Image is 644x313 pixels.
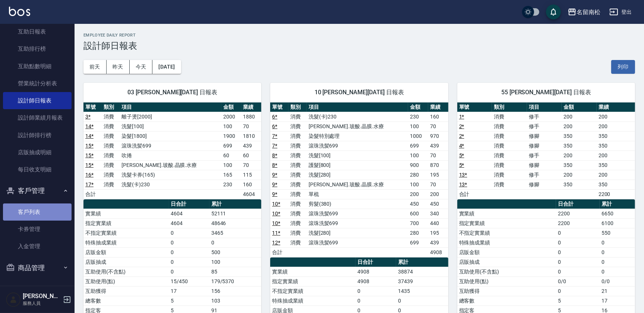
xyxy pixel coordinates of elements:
td: 離子燙[2000] [120,112,221,121]
td: 店販金額 [83,247,169,257]
table: a dense table [83,102,261,199]
button: 商品管理 [3,258,72,278]
td: 699 [408,238,428,247]
th: 日合計 [556,199,600,209]
td: 指定實業績 [83,218,169,228]
td: 滾珠洗髪699 [120,141,221,151]
td: 消費 [102,160,120,170]
td: 200 [428,189,448,199]
td: 115 [241,170,262,180]
td: 消費 [288,151,307,160]
td: 0/0 [556,276,600,286]
td: 70 [428,180,448,189]
td: 消費 [492,180,527,189]
div: 名留南松 [577,7,600,17]
td: 200 [562,151,597,160]
p: 服務人員 [23,300,61,307]
td: 消費 [288,160,307,170]
td: 2200 [556,218,600,228]
td: 1810 [241,131,262,141]
td: 200 [562,121,597,131]
th: 金額 [408,102,428,112]
td: 439 [428,238,448,247]
td: 200 [408,189,428,199]
td: 護髮[800] [307,160,408,170]
td: 230 [221,180,241,189]
td: 修腳 [527,180,562,189]
td: 染髮[1800] [120,131,221,141]
td: 消費 [102,112,120,121]
td: 200 [597,121,635,131]
td: 互助使用(不含點) [83,267,169,276]
td: 消費 [288,238,307,247]
td: 修手 [527,121,562,131]
td: 實業績 [457,209,556,218]
td: 消費 [102,170,120,180]
td: 洗髮[100] [120,121,221,131]
td: 0 [169,247,209,257]
button: save [546,4,561,19]
td: 550 [600,228,635,238]
td: 100 [221,160,241,170]
td: 總客數 [457,296,556,306]
td: [PERSON_NAME].玻酸.晶膜.水療 [307,180,408,189]
td: 滾珠洗髪699 [307,141,408,151]
td: 37439 [396,276,448,286]
td: 消費 [102,131,120,141]
th: 項目 [527,102,562,112]
td: 15/450 [169,276,209,286]
td: 互助獲得 [457,286,556,296]
td: 230 [408,112,428,121]
th: 類別 [288,102,307,112]
td: 消費 [288,112,307,121]
td: 156 [209,286,262,296]
td: 1435 [396,286,448,296]
td: 消費 [288,121,307,131]
h2: Employee Daily Report [83,33,635,38]
td: 0 [556,267,600,276]
td: 消費 [288,131,307,141]
a: 入金管理 [3,238,72,255]
td: 280 [408,228,428,238]
td: 6650 [600,209,635,218]
td: 修手 [527,112,562,121]
td: 總客數 [83,296,169,306]
td: 合計 [457,189,492,199]
td: 699 [408,141,428,151]
button: 登出 [606,5,635,19]
td: 500 [209,247,262,257]
td: 4908 [356,276,396,286]
td: 消費 [102,141,120,151]
th: 累計 [396,257,448,267]
td: 特殊抽成業績 [270,296,356,306]
td: 滾珠洗髪699 [307,218,408,228]
td: 0 [556,286,600,296]
td: 0 [396,296,448,306]
td: 0 [209,238,262,247]
td: 0/0 [600,276,635,286]
td: 195 [428,170,448,180]
th: 類別 [492,102,527,112]
th: 業績 [597,102,635,112]
td: 互助獲得 [83,286,169,296]
a: 店販抽成明細 [3,144,72,161]
td: 消費 [492,131,527,141]
td: 洗髮卡券(165) [120,170,221,180]
td: 2000 [221,112,241,121]
td: 消費 [492,170,527,180]
th: 業績 [428,102,448,112]
td: 70 [241,121,262,131]
td: 消費 [288,209,307,218]
span: 10 [PERSON_NAME][DATE] 日報表 [279,89,439,96]
td: 60 [221,151,241,160]
td: 100 [408,180,428,189]
td: 修手 [527,170,562,180]
td: 剪髮(380) [307,199,408,209]
td: 0 [356,296,396,306]
td: 350 [562,160,597,170]
td: 38874 [396,267,448,276]
td: 消費 [492,112,527,121]
td: 消費 [102,180,120,189]
td: 不指定實業績 [457,228,556,238]
button: 昨天 [107,60,130,74]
